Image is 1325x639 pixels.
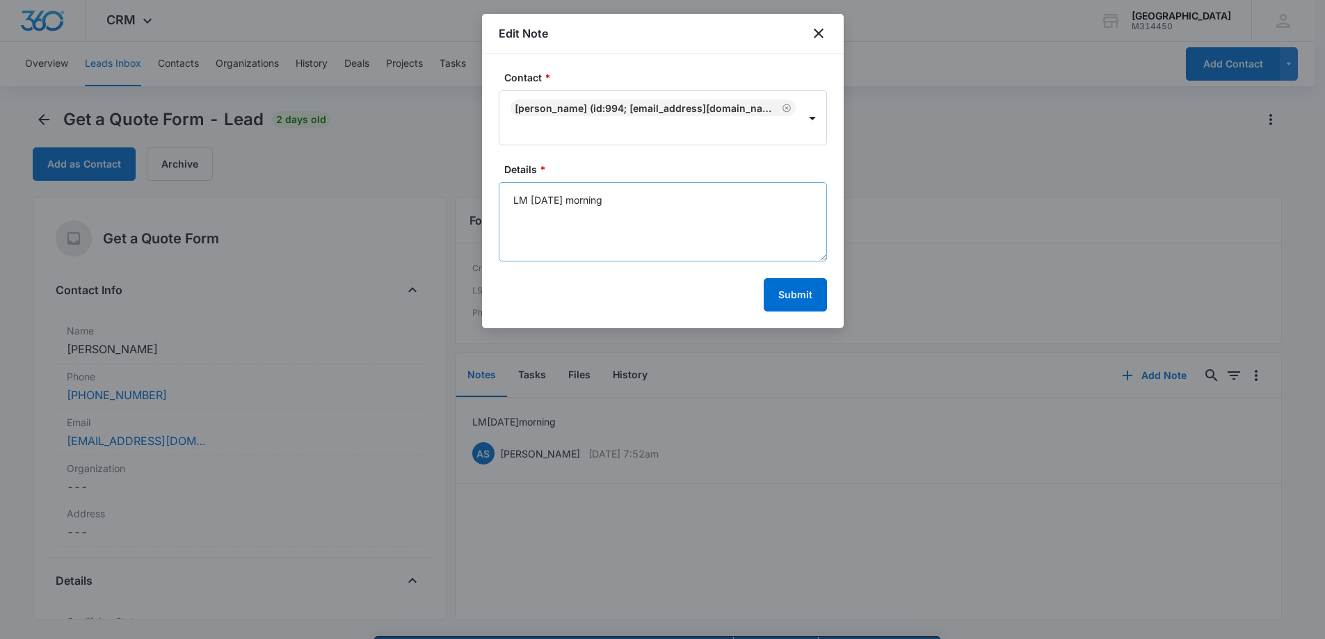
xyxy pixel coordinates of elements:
div: Remove Jeff Wydeven (ID:994; jcwydeven@gmail.com; 5192394789) [779,103,792,113]
button: Submit [764,278,827,312]
div: [PERSON_NAME] (ID:994; [EMAIL_ADDRESS][DOMAIN_NAME]; 5192394789) [515,102,779,114]
label: Contact [504,70,833,85]
textarea: LM [DATE] morning [499,182,827,261]
label: Details [504,162,833,177]
button: close [810,25,827,42]
h1: Edit Note [499,25,548,42]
